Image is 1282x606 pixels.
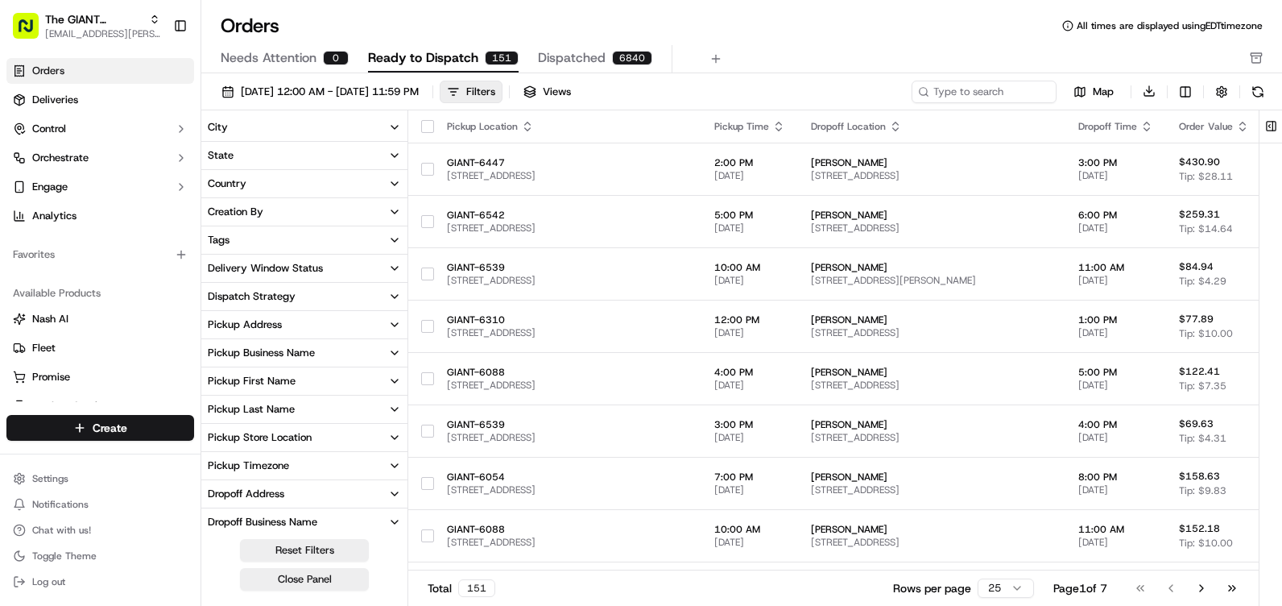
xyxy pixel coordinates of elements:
button: Fleet [6,335,194,361]
span: [STREET_ADDRESS] [447,326,689,339]
button: Views [516,81,578,103]
span: Settings [32,472,68,485]
button: Dropoff Business Name [201,508,407,536]
div: State [208,148,234,163]
span: [STREET_ADDRESS] [447,536,689,549]
div: Total [428,579,495,597]
span: Orchestrate [32,151,89,165]
input: Type to search [912,81,1057,103]
span: Tip: $28.11 [1179,170,1233,183]
span: [DATE] 12:00 AM - [DATE] 11:59 PM [241,85,419,99]
a: Deliveries [6,87,194,113]
p: Welcome 👋 [16,64,293,90]
button: The GIANT Company[EMAIL_ADDRESS][PERSON_NAME][DOMAIN_NAME] [6,6,167,45]
button: Control [6,116,194,142]
button: Delivery Window Status [201,255,407,282]
button: The GIANT Company [45,11,143,27]
button: Dispatch Strategy [201,283,407,310]
span: GIANT-6054 [447,471,689,484]
span: [STREET_ADDRESS] [811,222,1052,235]
span: [STREET_ADDRESS] [447,431,689,444]
a: Nash AI [13,312,188,326]
div: We're available if you need us! [55,170,204,183]
div: 151 [485,51,519,65]
p: Rows per page [893,580,971,596]
span: 1:00 PM [1078,313,1153,326]
a: Promise [13,370,188,384]
img: 1736555255976-a54dd68f-1ca7-489b-9aae-adbdc363a1c4 [16,154,45,183]
button: Reset Filters [240,539,369,562]
span: [STREET_ADDRESS] [447,222,689,235]
button: Dropoff Address [201,480,407,508]
div: Country [208,176,246,191]
button: Chat with us! [6,519,194,542]
button: Country [201,170,407,197]
span: 10:00 AM [714,261,785,274]
span: [DATE] [714,326,785,339]
span: GIANT-6539 [447,261,689,274]
span: [DATE] [1078,222,1153,235]
span: Log out [32,575,65,588]
button: Refresh [1247,81,1269,103]
div: Dropoff Location [811,120,1052,133]
span: Engage [32,180,68,194]
div: Delivery Window Status [208,261,323,276]
span: Tip: $14.64 [1179,222,1233,235]
span: GIANT-6088 [447,523,689,536]
span: Tip: $10.00 [1179,537,1233,550]
a: 📗Knowledge Base [10,227,130,256]
span: [STREET_ADDRESS] [447,274,689,287]
span: $158.63 [1179,470,1220,483]
button: [EMAIL_ADDRESS][PERSON_NAME][DOMAIN_NAME] [45,27,160,40]
span: [DATE] [714,536,785,549]
span: All times are displayed using EDT timezone [1077,19,1263,32]
span: Deliveries [32,93,78,107]
button: Promise [6,364,194,390]
span: 11:00 AM [1078,523,1153,536]
button: Tags [201,226,407,254]
span: [STREET_ADDRESS] [447,484,689,496]
div: Pickup Timezone [208,459,289,473]
span: Orders [32,64,64,78]
span: Tip: $7.35 [1179,380,1226,392]
span: [PERSON_NAME] [811,209,1052,222]
a: Powered byPylon [114,272,195,285]
span: Fleet [32,341,56,355]
span: [DATE] [714,379,785,392]
button: Pickup Business Name [201,339,407,367]
button: Pickup Last Name [201,396,407,423]
a: Fleet [13,341,188,355]
span: [STREET_ADDRESS] [447,169,689,182]
div: 151 [458,579,495,597]
span: [DATE] [1078,431,1153,444]
span: 6:00 PM [1078,209,1153,222]
span: [STREET_ADDRESS] [811,536,1052,549]
button: Nash AI [6,306,194,332]
input: Got a question? Start typing here... [42,104,290,121]
div: Pickup First Name [208,374,296,388]
button: Map [1063,82,1124,102]
button: Close Panel [240,568,369,591]
div: 📗 [16,235,29,248]
span: 10:00 AM [714,523,785,536]
button: Pickup Timezone [201,452,407,479]
div: Page 1 of 7 [1053,580,1107,596]
a: Orders [6,58,194,84]
div: Pickup Location [447,120,689,133]
span: Create [93,420,127,436]
button: Product Catalog [6,393,194,419]
span: [STREET_ADDRESS] [811,431,1052,444]
button: Notifications [6,493,194,516]
span: GIANT-6542 [447,209,689,222]
div: Order Value [1179,120,1249,133]
span: [DATE] [1078,274,1153,287]
span: GIANT-6539 [447,418,689,431]
button: Settings [6,467,194,490]
span: [STREET_ADDRESS] [811,379,1052,392]
span: Chat with us! [32,524,91,537]
button: Toggle Theme [6,545,194,567]
span: 7:00 PM [714,471,785,484]
span: 2:00 PM [714,156,785,169]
